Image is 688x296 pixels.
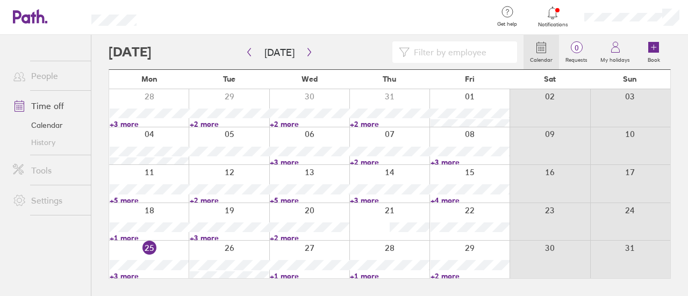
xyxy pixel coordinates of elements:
a: People [4,65,91,86]
label: Calendar [524,54,559,63]
span: Fri [465,75,475,83]
a: +2 more [190,196,269,205]
span: Mon [141,75,157,83]
span: Tue [223,75,235,83]
a: +1 more [110,233,189,243]
a: Settings [4,190,91,211]
a: Calendar [4,117,91,134]
a: Notifications [535,5,570,28]
label: My holidays [594,54,636,63]
a: Book [636,35,671,69]
span: Wed [302,75,318,83]
a: +2 more [431,271,510,281]
a: +4 more [431,196,510,205]
a: +5 more [110,196,189,205]
span: 0 [559,44,594,52]
a: History [4,134,91,151]
a: My holidays [594,35,636,69]
span: Notifications [535,21,570,28]
a: +3 more [190,233,269,243]
label: Book [641,54,666,63]
a: +5 more [270,196,349,205]
a: Tools [4,160,91,181]
a: +2 more [350,157,429,167]
span: Sat [544,75,556,83]
span: Sun [623,75,637,83]
a: 0Requests [559,35,594,69]
a: +2 more [190,119,269,129]
a: +3 more [110,271,189,281]
span: Get help [490,21,525,27]
a: +2 more [350,119,429,129]
a: +1 more [350,271,429,281]
button: [DATE] [256,44,303,61]
a: +3 more [350,196,429,205]
input: Filter by employee [410,42,511,62]
a: +1 more [270,271,349,281]
a: +2 more [270,233,349,243]
span: Thu [383,75,396,83]
a: +3 more [110,119,189,129]
a: +2 more [270,119,349,129]
a: +3 more [431,157,510,167]
a: Time off [4,95,91,117]
label: Requests [559,54,594,63]
a: Calendar [524,35,559,69]
a: +3 more [270,157,349,167]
